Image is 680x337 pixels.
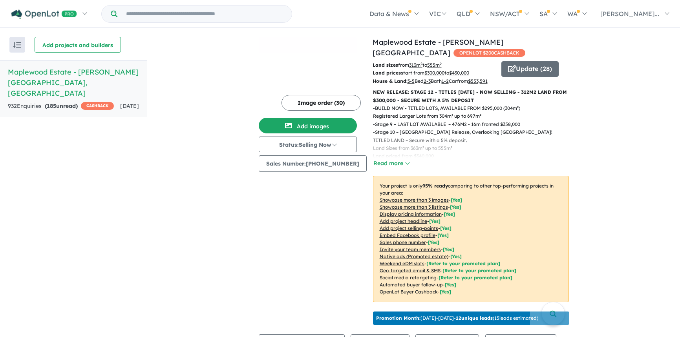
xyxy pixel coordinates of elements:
span: to [422,62,442,68]
p: Your project is only comparing to other top-performing projects in your area: - - - - - - - - - -... [373,176,569,302]
b: Promotion Month: [376,315,420,321]
span: [ Yes ] [429,218,441,224]
u: Native ads (Promoted estate) [380,253,448,259]
span: [Refer to your promoted plan] [442,268,516,273]
span: [ Yes ] [451,197,462,203]
b: Land prices [373,70,401,76]
sup: 2 [440,62,442,66]
span: 185 [47,102,56,109]
button: Image order (30) [282,95,361,111]
u: Sales phone number [380,239,426,245]
span: OPENLOT $ 200 CASHBACK [453,49,525,57]
u: 3-5 [408,78,415,84]
span: [ Yes ] [450,204,461,210]
span: [Yes] [450,253,462,259]
span: [ Yes ] [428,239,439,245]
b: 95 % ready [422,183,448,189]
div: 932 Enquir ies [8,102,114,111]
u: 1-2 [442,78,449,84]
span: [DATE] [120,102,139,109]
span: [ Yes ] [443,246,454,252]
img: Openlot PRO Logo White [11,9,77,19]
u: Geo-targeted email & SMS [380,268,441,273]
p: - Stage 10 – [GEOGRAPHIC_DATA] Release, Overlooking [GEOGRAPHIC_DATA]! TITLED LAND – Secure with ... [373,128,575,168]
button: Add projects and builders [35,37,121,53]
u: 313 m [409,62,422,68]
button: Status:Selling Now [259,137,357,152]
u: Social media retargeting [380,275,437,281]
b: House & Land: [373,78,408,84]
span: to [444,70,469,76]
span: [ Yes ] [437,232,449,238]
button: Sales Number:[PHONE_NUMBER] [259,155,367,172]
u: Invite your team members [380,246,441,252]
u: 2-3 [424,78,431,84]
span: [PERSON_NAME]... [600,10,659,18]
p: from [373,61,495,69]
span: CASHBACK [81,102,114,110]
u: 555 m [427,62,442,68]
button: Add images [259,118,357,133]
p: Bed Bath Car from [373,77,495,85]
p: start from [373,69,495,77]
u: Add project headline [380,218,427,224]
img: sort.svg [13,42,21,48]
p: NEW RELEASE: STAGE 12 - TITLES [DATE] - NOW SELLING - 312M2 LAND FROM $300,000 - SECURE WITH A 5%... [373,88,569,104]
span: [Refer to your promoted plan] [426,260,500,266]
u: Automated buyer follow-up [380,282,443,288]
input: Try estate name, suburb, builder or developer [119,5,290,22]
span: [Refer to your promoted plan] [439,275,512,281]
b: Land sizes [373,62,398,68]
button: Read more [373,159,410,168]
u: Weekend eDM slots [380,260,424,266]
span: [Yes] [445,282,456,288]
h5: Maplewood Estate - [PERSON_NAME][GEOGRAPHIC_DATA] , [GEOGRAPHIC_DATA] [8,67,139,98]
u: Showcase more than 3 listings [380,204,448,210]
u: Showcase more than 3 images [380,197,449,203]
u: OpenLot Buyer Cashback [380,289,438,295]
button: Update (28) [501,61,559,77]
b: 12 unique leads [456,315,493,321]
span: [ Yes ] [440,225,452,231]
p: - BUILD NOW - TITLED LOTS, AVAILABLE FROM $295,000 (304m²) Registered Larger Lots from 304m² up t... [373,104,575,120]
span: [ Yes ] [444,211,455,217]
p: - Stage 9 – LAST LOT AVAILABLE – 476M2 - 16m fronted $358,000 [373,120,575,128]
u: $ 553,591 [468,78,488,84]
u: $ 300,000 [424,70,444,76]
span: [Yes] [440,289,451,295]
sup: 2 [420,62,422,66]
p: [DATE] - [DATE] - ( 15 leads estimated) [376,315,538,322]
a: Maplewood Estate - [PERSON_NAME][GEOGRAPHIC_DATA] [373,38,503,57]
u: Display pricing information [380,211,442,217]
u: Add project selling-points [380,225,438,231]
u: $ 430,000 [449,70,469,76]
u: Embed Facebook profile [380,232,435,238]
strong: ( unread) [45,102,78,109]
